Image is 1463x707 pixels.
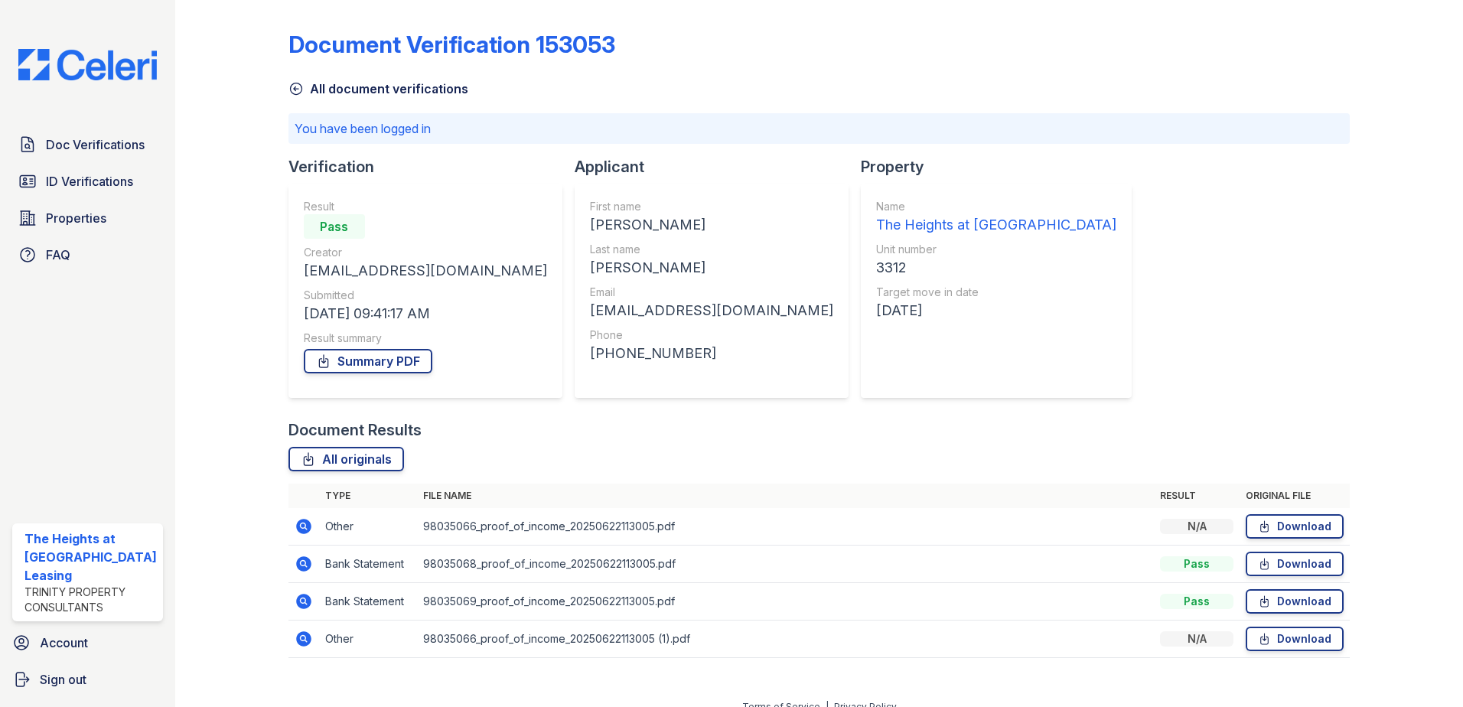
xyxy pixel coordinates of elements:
div: Document Results [288,419,422,441]
td: 98035068_proof_of_income_20250622113005.pdf [417,546,1155,583]
a: Sign out [6,664,169,695]
a: ID Verifications [12,166,163,197]
div: N/A [1160,519,1233,534]
th: Result [1154,484,1240,508]
td: Other [319,508,417,546]
div: Document Verification 153053 [288,31,615,58]
a: Download [1246,627,1344,651]
a: Name The Heights at [GEOGRAPHIC_DATA] [876,199,1116,236]
td: 98035066_proof_of_income_20250622113005 (1).pdf [417,621,1155,658]
div: [EMAIL_ADDRESS][DOMAIN_NAME] [590,300,833,321]
span: FAQ [46,246,70,264]
div: [PERSON_NAME] [590,257,833,279]
a: Summary PDF [304,349,432,373]
th: File name [417,484,1155,508]
div: Result [304,199,547,214]
a: FAQ [12,239,163,270]
p: You have been logged in [295,119,1344,138]
div: Last name [590,242,833,257]
div: Creator [304,245,547,260]
div: [PHONE_NUMBER] [590,343,833,364]
img: CE_Logo_Blue-a8612792a0a2168367f1c8372b55b34899dd931a85d93a1a3d3e32e68fde9ad4.png [6,49,169,80]
div: Result summary [304,331,547,346]
span: ID Verifications [46,172,133,191]
div: 3312 [876,257,1116,279]
div: Target move in date [876,285,1116,300]
td: Bank Statement [319,546,417,583]
div: The Heights at [GEOGRAPHIC_DATA] Leasing [24,529,157,585]
span: Properties [46,209,106,227]
td: Bank Statement [319,583,417,621]
div: Verification [288,156,575,178]
div: Name [876,199,1116,214]
td: 98035066_proof_of_income_20250622113005.pdf [417,508,1155,546]
div: Submitted [304,288,547,303]
span: Doc Verifications [46,135,145,154]
td: 98035069_proof_of_income_20250622113005.pdf [417,583,1155,621]
th: Type [319,484,417,508]
a: All document verifications [288,80,468,98]
span: Account [40,634,88,652]
div: N/A [1160,631,1233,647]
td: Other [319,621,417,658]
div: Pass [304,214,365,239]
div: Applicant [575,156,861,178]
div: Pass [1160,594,1233,609]
div: Unit number [876,242,1116,257]
div: Email [590,285,833,300]
div: Trinity Property Consultants [24,585,157,615]
div: [DATE] 09:41:17 AM [304,303,547,324]
div: [PERSON_NAME] [590,214,833,236]
a: Download [1246,514,1344,539]
a: Properties [12,203,163,233]
div: First name [590,199,833,214]
a: All originals [288,447,404,471]
div: [DATE] [876,300,1116,321]
div: Phone [590,327,833,343]
span: Sign out [40,670,86,689]
div: Property [861,156,1144,178]
div: The Heights at [GEOGRAPHIC_DATA] [876,214,1116,236]
a: Doc Verifications [12,129,163,160]
div: Pass [1160,556,1233,572]
a: Account [6,627,169,658]
a: Download [1246,552,1344,576]
div: [EMAIL_ADDRESS][DOMAIN_NAME] [304,260,547,282]
th: Original file [1240,484,1350,508]
a: Download [1246,589,1344,614]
